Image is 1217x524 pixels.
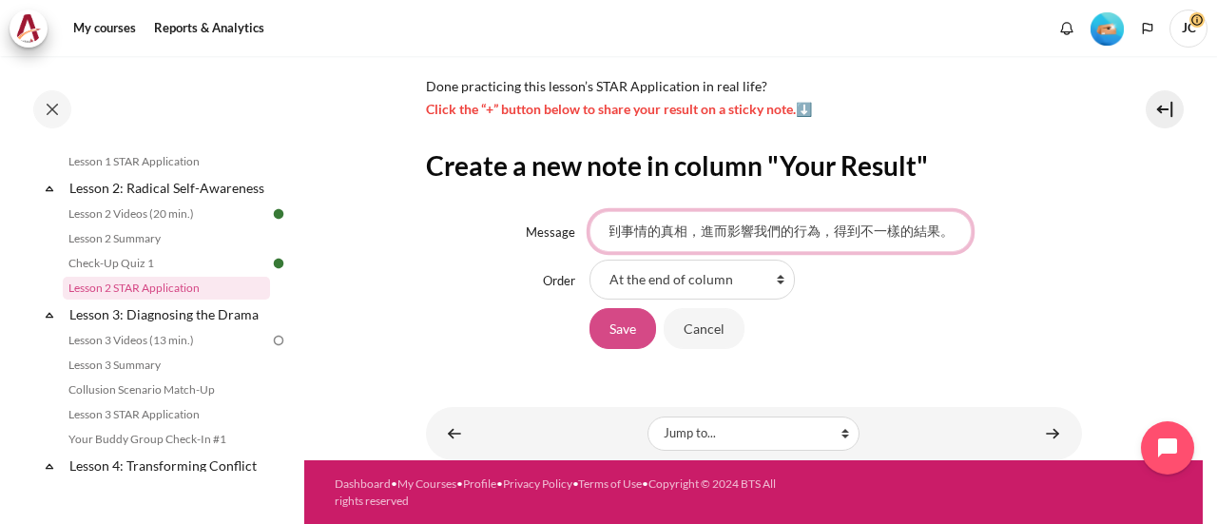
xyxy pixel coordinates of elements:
a: Lesson 2: Radical Self-Awareness [67,175,270,201]
a: ◄ Check-Up Quiz 1 [435,415,473,452]
a: Your Buddy Group Check-In #1 [63,428,270,451]
img: Level #2 [1091,12,1124,46]
a: Check-Up Quiz 1 [63,252,270,275]
input: Cancel [664,308,744,348]
a: Lesson 1 STAR Application [63,150,270,173]
a: My courses [67,10,143,48]
img: Done [270,255,287,272]
a: Lesson 2 Summary [63,227,270,250]
div: Level #2 [1091,10,1124,46]
a: Terms of Use [578,476,642,491]
a: Level #2 [1083,10,1131,46]
a: My Courses [397,476,456,491]
a: Reports & Analytics [147,10,271,48]
div: Show notification window with no new notifications [1053,14,1081,43]
button: Languages [1133,14,1162,43]
label: Order [543,273,575,288]
a: Collusion Scenario Match-Up [63,378,270,401]
a: Privacy Policy [503,476,572,491]
span: Done practicing this lesson’s STAR Application in real life? [426,78,767,94]
span: Collapse [40,305,59,324]
a: Profile [463,476,496,491]
label: Message [526,224,575,240]
a: Lesson 2 Videos (20 min.) [63,203,270,225]
img: To do [270,332,287,349]
span: JC [1169,10,1207,48]
a: Lesson 3 Videos (13 min.) [63,329,270,352]
a: Lesson 3 Summary [63,354,270,377]
img: Done [270,205,287,223]
a: Lesson 3 STAR Application [63,403,270,426]
a: Dashboard [335,476,391,491]
a: Architeck Architeck [10,10,57,48]
a: User menu [1169,10,1207,48]
div: • • • • • [335,475,785,510]
h2: Create a new note in column "Your Result" [426,148,1082,183]
a: Lesson 2 STAR Application [63,277,270,300]
span: Collapse [40,456,59,475]
a: Lesson 4: Transforming Conflict [67,453,270,478]
a: Lesson 3: Diagnosing the Drama [67,301,270,327]
a: Lesson 3 Videos (13 min.) ► [1033,415,1072,452]
img: Architeck [15,14,42,43]
input: Save [589,308,656,348]
span: Collapse [40,179,59,198]
span: Click the “+” button below to share your result on a sticky note.⬇️ [426,101,812,117]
